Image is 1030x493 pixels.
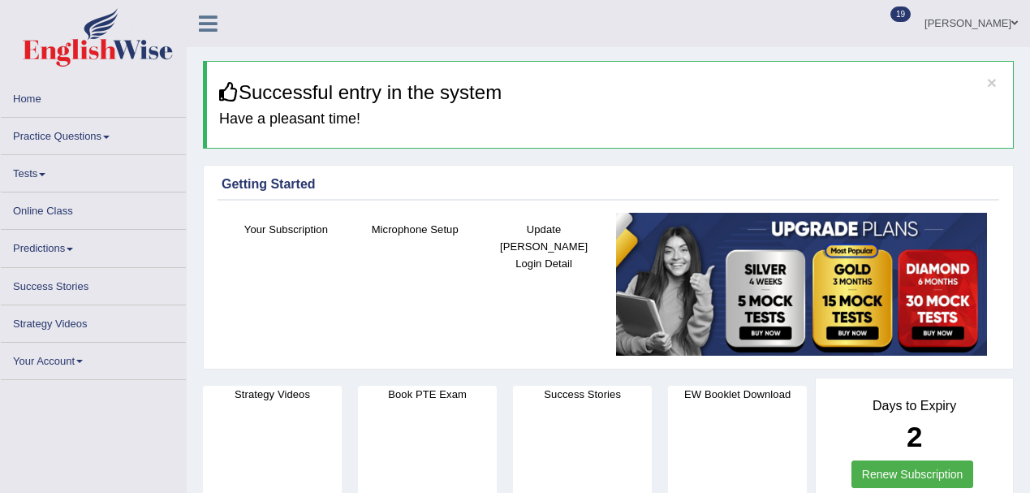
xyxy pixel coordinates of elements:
[488,221,601,272] h4: Update [PERSON_NAME] Login Detail
[851,461,974,488] a: Renew Subscription
[1,155,186,187] a: Tests
[1,80,186,112] a: Home
[907,421,922,452] b: 2
[359,221,472,238] h4: Microphone Setup
[358,386,497,403] h4: Book PTE Exam
[230,221,343,238] h4: Your Subscription
[890,6,911,22] span: 19
[1,230,186,262] a: Predictions
[1,305,186,337] a: Strategy Videos
[1,192,186,224] a: Online Class
[1,343,186,374] a: Your Account
[1,118,186,149] a: Practice Questions
[616,213,987,357] img: small5.jpg
[834,399,995,413] h4: Days to Expiry
[668,386,807,403] h4: EW Booklet Download
[1,268,186,300] a: Success Stories
[203,386,342,403] h4: Strategy Videos
[219,82,1001,103] h3: Successful entry in the system
[987,74,997,91] button: ×
[222,175,995,194] div: Getting Started
[513,386,652,403] h4: Success Stories
[219,111,1001,128] h4: Have a pleasant time!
